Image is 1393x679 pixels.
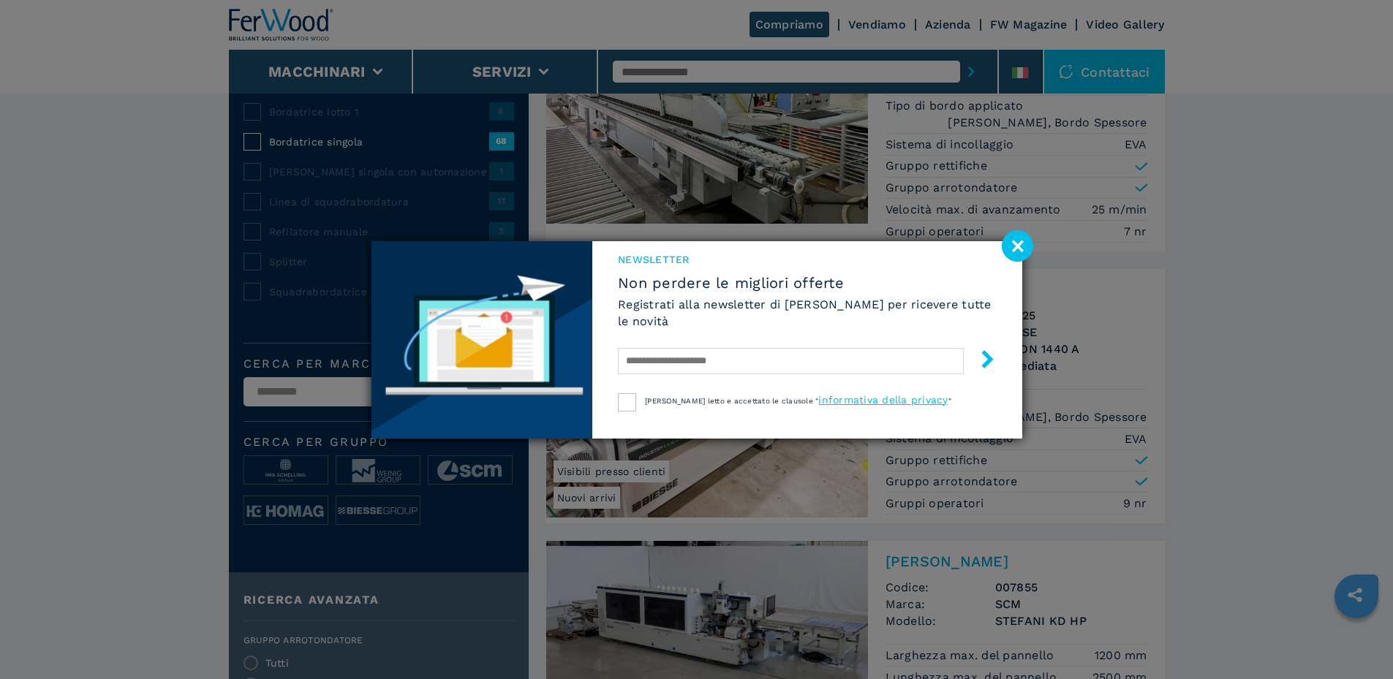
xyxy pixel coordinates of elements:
[818,394,948,406] a: informativa della privacy
[618,274,996,292] span: Non perdere le migliori offerte
[371,241,593,439] img: Newsletter image
[964,344,997,379] button: submit-button
[948,397,951,405] span: "
[645,397,818,405] span: [PERSON_NAME] letto e accettato le clausole "
[618,296,996,330] h6: Registrati alla newsletter di [PERSON_NAME] per ricevere tutte le novità
[618,252,996,267] span: NEWSLETTER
